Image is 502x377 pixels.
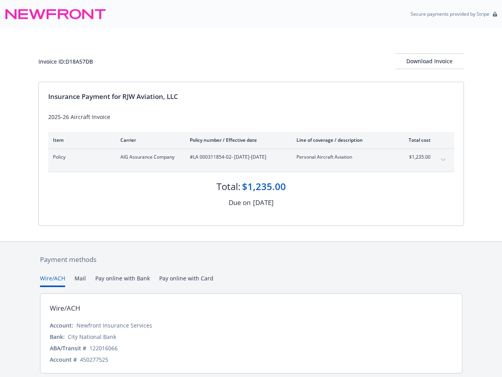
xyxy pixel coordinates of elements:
[50,355,77,364] div: Account #
[40,274,65,287] button: Wire/ACH
[95,274,150,287] button: Pay online with Bank
[242,180,286,193] div: $1,235.00
[48,92,454,102] div: Insurance Payment for RJW Aviation, LLC
[229,198,251,208] div: Due on
[50,344,86,352] div: ABA/Transit #
[76,321,152,329] div: Newfront Insurance Services
[190,137,284,143] div: Policy number / Effective date
[53,154,108,161] span: Policy
[40,254,462,265] div: Payment methods
[401,154,431,161] span: $1,235.00
[48,149,454,172] div: PolicyAIG Assurance Company#LA 000311854-02- [DATE]-[DATE]Personal Aircraft Aviation$1,235.00expa...
[401,137,431,143] div: Total cost
[411,11,489,17] p: Secure payments provided by Stripe
[50,303,80,313] div: Wire/ACH
[296,154,389,161] span: Personal Aircraft Aviation
[38,57,93,66] div: Invoice ID: D18A57DB
[395,54,464,69] div: Download Invoice
[216,180,240,193] div: Total:
[53,137,108,143] div: Item
[120,154,177,161] span: AIG Assurance Company
[296,137,389,143] div: Line of coverage / description
[50,333,65,341] div: Bank:
[50,321,73,329] div: Account:
[253,198,274,208] div: [DATE]
[159,274,213,287] button: Pay online with Card
[68,333,116,341] div: City National Bank
[48,113,454,121] div: 2025-26 Aircraft Invoice
[190,154,284,161] span: #LA 000311854-02 - [DATE]-[DATE]
[120,137,177,143] div: Carrier
[80,355,108,364] div: 450277525
[89,344,118,352] div: 122016066
[395,53,464,69] button: Download Invoice
[437,154,449,166] button: expand content
[75,274,86,287] button: Mail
